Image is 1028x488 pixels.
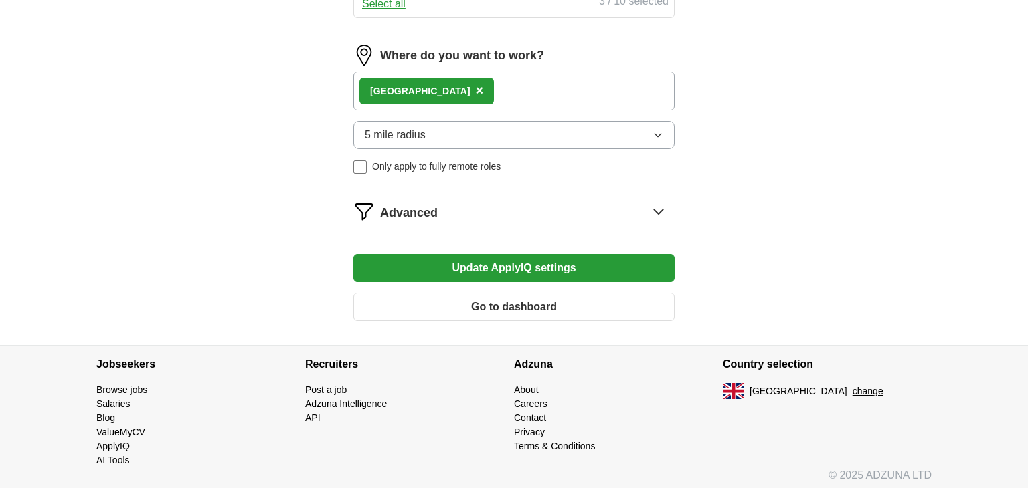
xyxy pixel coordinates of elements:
[514,441,595,451] a: Terms & Conditions
[723,346,932,383] h4: Country selection
[514,398,547,409] a: Careers
[353,254,675,282] button: Update ApplyIQ settings
[476,81,484,101] button: ×
[476,83,484,98] span: ×
[353,45,375,66] img: location.png
[353,121,675,149] button: 5 mile radius
[380,47,544,65] label: Where do you want to work?
[96,426,145,437] a: ValueMyCV
[723,383,744,399] img: UK flag
[514,412,546,423] a: Contact
[96,455,130,465] a: AI Tools
[305,412,321,423] a: API
[365,127,426,143] span: 5 mile radius
[514,384,539,395] a: About
[380,204,438,222] span: Advanced
[514,426,545,437] a: Privacy
[305,384,347,395] a: Post a job
[372,160,501,174] span: Only apply to fully remote roles
[853,384,883,398] button: change
[96,398,131,409] a: Salaries
[750,384,847,398] span: [GEOGRAPHIC_DATA]
[96,384,147,395] a: Browse jobs
[353,160,367,174] input: Only apply to fully remote roles
[370,84,470,98] div: [GEOGRAPHIC_DATA]
[305,398,387,409] a: Adzuna Intelligence
[96,412,115,423] a: Blog
[353,201,375,222] img: filter
[353,293,675,321] button: Go to dashboard
[96,441,130,451] a: ApplyIQ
